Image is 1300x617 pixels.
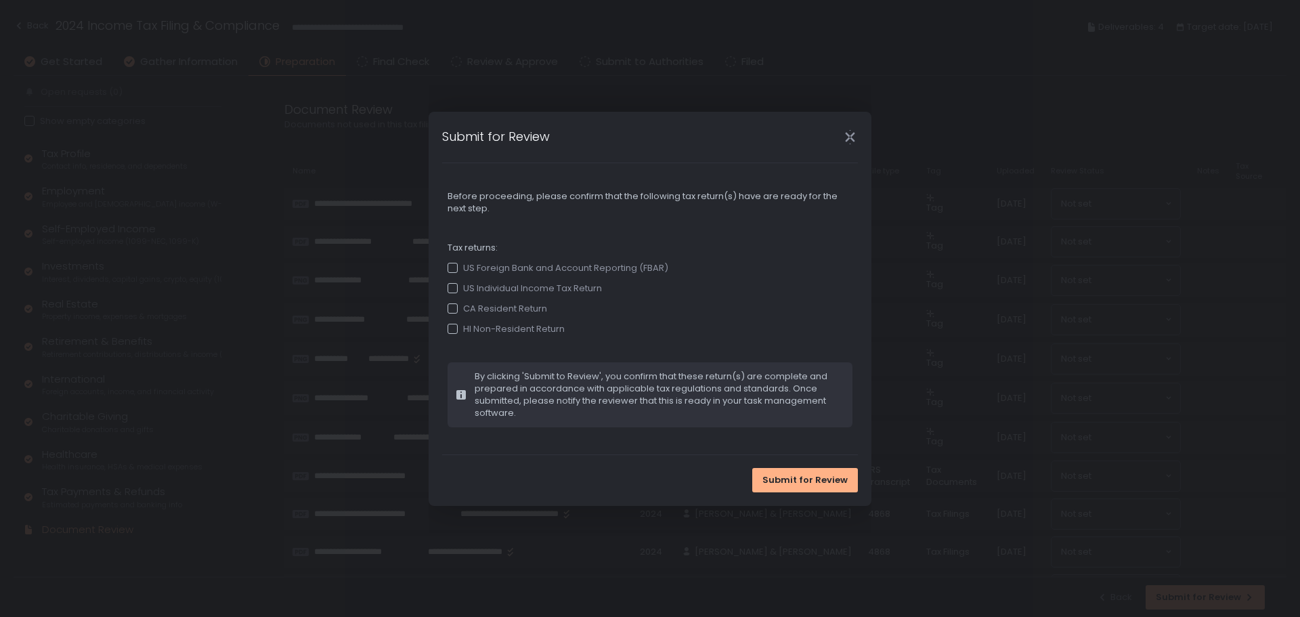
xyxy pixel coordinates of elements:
[442,127,550,146] h1: Submit for Review
[752,468,858,492] button: Submit for Review
[762,474,848,486] span: Submit for Review
[828,129,871,145] div: Close
[448,190,852,215] span: Before proceeding, please confirm that the following tax return(s) have are ready for the next step.
[448,242,852,254] span: Tax returns:
[475,370,844,419] span: By clicking 'Submit to Review', you confirm that these return(s) are complete and prepared in acc...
